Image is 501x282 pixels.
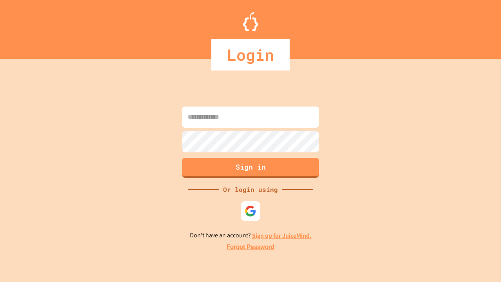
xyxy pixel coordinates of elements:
[190,231,312,240] p: Don't have an account?
[219,185,282,194] div: Or login using
[252,231,312,240] a: Sign up for JuiceMind.
[182,158,319,178] button: Sign in
[243,12,258,31] img: Logo.svg
[227,242,274,252] a: Forgot Password
[245,205,256,217] img: google-icon.svg
[211,39,290,70] div: Login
